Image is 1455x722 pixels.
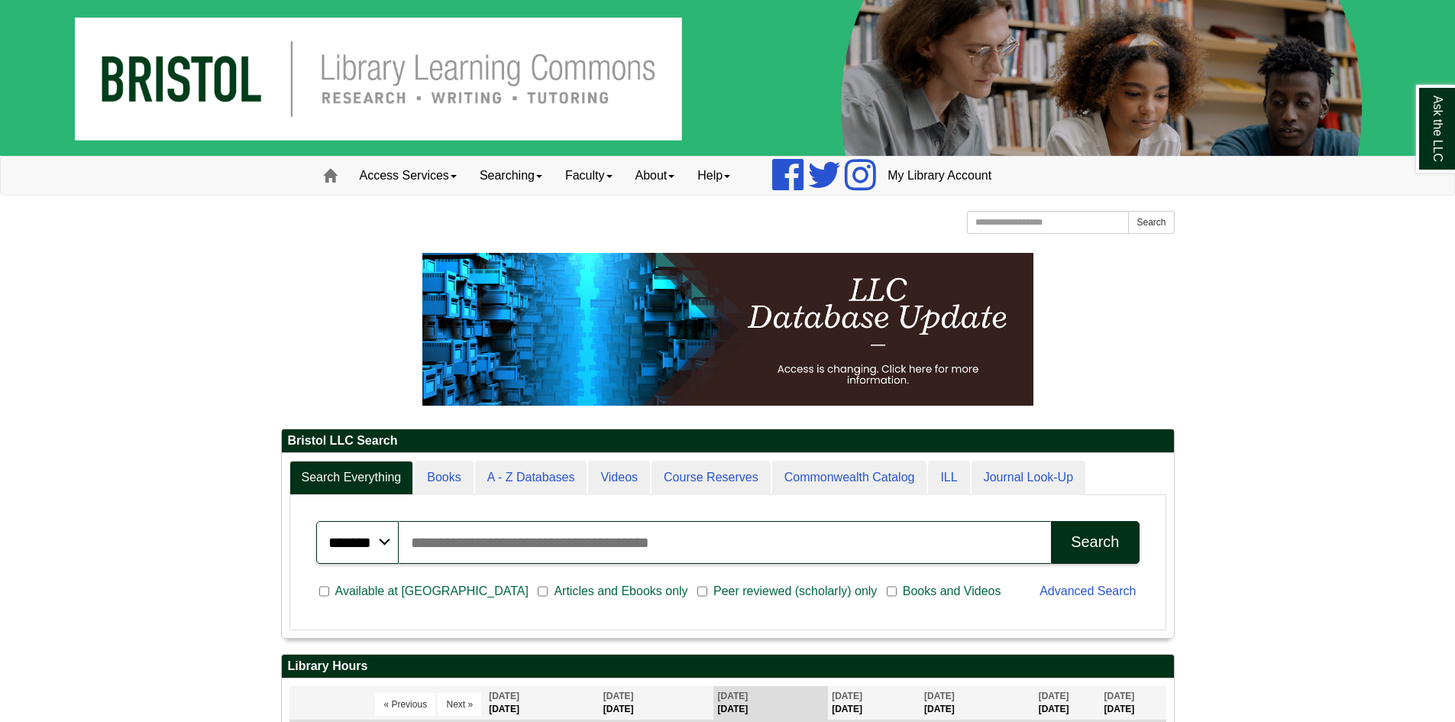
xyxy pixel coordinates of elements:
[538,584,548,598] input: Articles and Ebooks only
[1051,521,1139,564] button: Search
[1128,211,1174,234] button: Search
[876,157,1003,195] a: My Library Account
[972,461,1085,495] a: Journal Look-Up
[548,582,694,601] span: Articles and Ebooks only
[920,686,1035,720] th: [DATE]
[489,691,519,701] span: [DATE]
[828,686,920,720] th: [DATE]
[887,584,897,598] input: Books and Videos
[329,582,535,601] span: Available at [GEOGRAPHIC_DATA]
[772,461,927,495] a: Commonwealth Catalog
[924,691,955,701] span: [DATE]
[1101,686,1166,720] th: [DATE]
[1104,691,1135,701] span: [DATE]
[1071,533,1119,551] div: Search
[554,157,624,195] a: Faculty
[1039,691,1069,701] span: [DATE]
[588,461,650,495] a: Videos
[422,253,1033,406] img: HTML tutorial
[600,686,714,720] th: [DATE]
[1035,686,1101,720] th: [DATE]
[707,582,883,601] span: Peer reviewed (scholarly) only
[375,693,435,716] button: « Previous
[603,691,634,701] span: [DATE]
[485,686,600,720] th: [DATE]
[438,693,481,716] button: Next »
[897,582,1007,601] span: Books and Videos
[832,691,862,701] span: [DATE]
[713,686,828,720] th: [DATE]
[319,584,329,598] input: Available at [GEOGRAPHIC_DATA]
[717,691,748,701] span: [DATE]
[652,461,771,495] a: Course Reserves
[415,461,473,495] a: Books
[289,461,414,495] a: Search Everything
[282,655,1174,678] h2: Library Hours
[928,461,969,495] a: ILL
[282,429,1174,453] h2: Bristol LLC Search
[1040,584,1136,597] a: Advanced Search
[468,157,554,195] a: Searching
[686,157,742,195] a: Help
[697,584,707,598] input: Peer reviewed (scholarly) only
[348,157,468,195] a: Access Services
[624,157,687,195] a: About
[475,461,587,495] a: A - Z Databases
